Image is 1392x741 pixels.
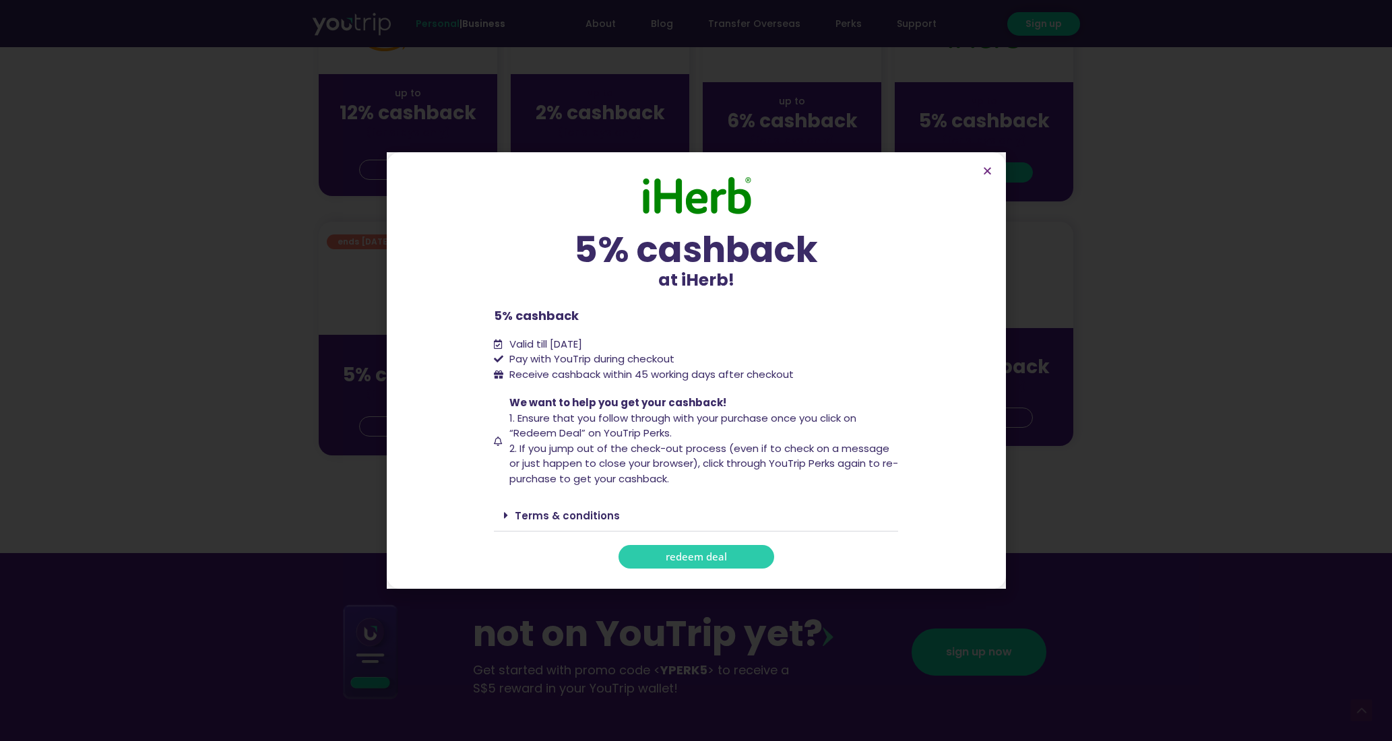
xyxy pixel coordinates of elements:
a: Close [982,166,992,176]
span: Receive cashback within 45 working days after checkout [506,367,794,383]
span: Valid till [DATE] [506,337,582,352]
div: 5% cashback [494,232,898,267]
span: Pay with YouTrip during checkout [506,352,674,367]
span: redeem deal [666,552,727,562]
div: Terms & conditions [494,500,898,531]
span: We want to help you get your cashback! [509,395,726,410]
p: 5% cashback [494,307,898,325]
a: Terms & conditions [515,509,620,523]
a: redeem deal [619,545,774,569]
span: 1. Ensure that you follow through with your purchase once you click on “Redeem Deal” on YouTrip P... [509,411,856,441]
span: 2. If you jump out of the check-out process (even if to check on a message or just happen to clos... [509,441,898,486]
div: at iHerb! [494,232,898,293]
